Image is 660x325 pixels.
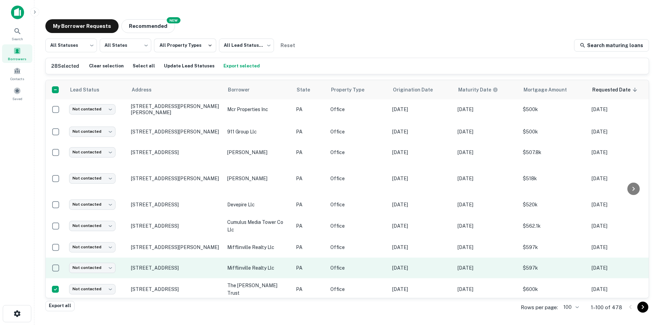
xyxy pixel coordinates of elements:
p: [DATE] [592,222,650,230]
p: [DATE] [392,264,451,272]
button: Export all [45,301,75,311]
p: Rows per page: [521,303,558,312]
p: [DATE] [592,128,650,136]
p: Office [330,222,385,230]
div: NEW [167,17,180,23]
p: [STREET_ADDRESS] [131,265,220,271]
p: [STREET_ADDRESS][PERSON_NAME] [131,129,220,135]
div: 100 [561,302,580,312]
p: devepire llc [227,201,289,208]
span: Contacts [10,76,24,82]
iframe: Chat Widget [626,270,660,303]
p: [DATE] [392,222,451,230]
th: Borrower [224,80,293,99]
th: Origination Date [389,80,454,99]
p: [DATE] [592,106,650,113]
div: Not contacted [69,173,115,183]
p: [DATE] [592,175,650,182]
span: Lead Status [70,86,108,94]
p: Office [330,201,385,208]
p: Office [330,149,385,156]
p: $597k [523,264,585,272]
p: mifflinville realty llc [227,264,289,272]
p: PA [296,128,323,136]
p: PA [296,175,323,182]
p: [DATE] [458,128,516,136]
a: Search maturing loans [574,39,649,52]
span: Maturity dates displayed may be estimated. Please contact the lender for the most accurate maturi... [458,86,507,94]
a: Contacts [2,64,32,83]
span: Requested Date [592,86,639,94]
p: $518k [523,175,585,182]
button: Update Lead Statuses [162,61,216,71]
p: $600k [523,285,585,293]
div: Not contacted [69,263,115,273]
th: Requested Date [588,80,653,99]
img: capitalize-icon.png [11,6,24,19]
span: Search [12,36,23,42]
th: Maturity dates displayed may be estimated. Please contact the lender for the most accurate maturi... [454,80,519,99]
p: [STREET_ADDRESS] [131,202,220,208]
span: Borrower [228,86,258,94]
th: Lead Status [66,80,128,99]
p: PA [296,264,323,272]
p: PA [296,222,323,230]
div: Not contacted [69,147,115,157]
span: Saved [12,96,22,101]
p: PA [296,149,323,156]
p: [DATE] [458,285,516,293]
p: $562.1k [523,222,585,230]
p: [DATE] [592,264,650,272]
p: PA [296,106,323,113]
p: [DATE] [458,264,516,272]
p: [STREET_ADDRESS][PERSON_NAME] [131,175,220,182]
p: [DATE] [392,106,451,113]
button: Clear selection [87,61,125,71]
button: Recommended [121,19,175,33]
p: $500k [523,128,585,136]
p: $597k [523,243,585,251]
p: Office [330,128,385,136]
p: [DATE] [458,175,516,182]
p: [DATE] [458,222,516,230]
a: Saved [2,84,32,103]
p: [DATE] [458,201,516,208]
p: [DATE] [458,243,516,251]
p: [DATE] [592,285,650,293]
button: All Property Types [154,39,216,52]
p: [STREET_ADDRESS] [131,149,220,155]
p: 911 group llc [227,128,289,136]
div: Not contacted [69,127,115,137]
div: Not contacted [69,242,115,252]
p: [STREET_ADDRESS][PERSON_NAME] [131,244,220,250]
div: Not contacted [69,284,115,294]
p: [DATE] [458,106,516,113]
p: [DATE] [592,201,650,208]
th: Mortgage Amount [519,80,588,99]
p: [STREET_ADDRESS][PERSON_NAME][PERSON_NAME] [131,103,220,116]
span: Borrowers [8,56,26,62]
span: State [297,86,319,94]
p: [DATE] [392,243,451,251]
button: Reset [277,39,299,52]
button: Select all [131,61,157,71]
th: State [293,80,327,99]
p: [STREET_ADDRESS] [131,286,220,292]
p: cumulus media tower co llc [227,218,289,234]
span: Address [132,86,161,94]
p: Office [330,175,385,182]
p: [DATE] [392,128,451,136]
div: Not contacted [69,221,115,231]
p: Office [330,243,385,251]
a: Search [2,24,32,43]
th: Property Type [327,80,389,99]
p: PA [296,201,323,208]
a: Borrowers [2,44,32,63]
p: mcr properties inc [227,106,289,113]
p: mifflinville realty llc [227,243,289,251]
p: $520k [523,201,585,208]
p: [PERSON_NAME] [227,149,289,156]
